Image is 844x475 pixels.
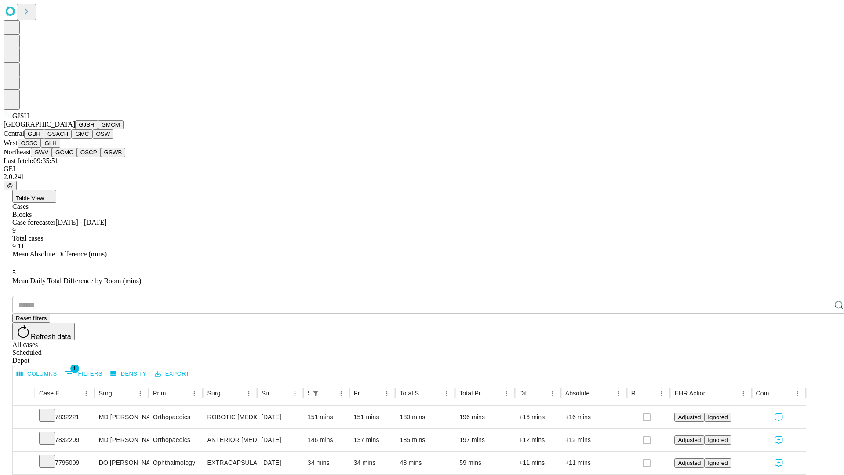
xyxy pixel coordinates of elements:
[519,429,557,451] div: +12 mins
[4,139,18,146] span: West
[93,129,114,139] button: OSW
[262,452,299,474] div: [DATE]
[12,190,56,203] button: Table View
[188,387,200,399] button: Menu
[459,390,487,397] div: Total Predicted Duration
[39,429,90,451] div: 7832209
[612,387,625,399] button: Menu
[354,429,391,451] div: 137 mins
[176,387,188,399] button: Sort
[17,433,30,448] button: Expand
[134,387,146,399] button: Menu
[323,387,335,399] button: Sort
[12,234,43,242] span: Total cases
[308,429,345,451] div: 146 mins
[24,129,44,139] button: GBH
[534,387,546,399] button: Sort
[108,367,149,381] button: Density
[262,429,299,451] div: [DATE]
[31,333,71,340] span: Refresh data
[243,387,255,399] button: Menu
[39,452,90,474] div: 7795009
[153,429,198,451] div: Orthopaedics
[39,390,67,397] div: Case Epic Id
[153,452,198,474] div: Ophthalmology
[308,452,345,474] div: 34 mins
[207,429,252,451] div: ANTERIOR [MEDICAL_DATA] TOTAL HIP
[31,148,52,157] button: GWV
[309,387,322,399] div: 1 active filter
[674,413,704,422] button: Adjusted
[335,387,347,399] button: Menu
[12,314,50,323] button: Reset filters
[4,121,75,128] span: [GEOGRAPHIC_DATA]
[678,414,701,420] span: Adjusted
[12,227,16,234] span: 9
[655,387,668,399] button: Menu
[4,148,31,156] span: Northeast
[207,390,229,397] div: Surgery Name
[207,406,252,428] div: ROBOTIC [MEDICAL_DATA] KNEE TOTAL
[756,390,778,397] div: Comments
[704,458,731,468] button: Ignored
[4,165,840,173] div: GEI
[262,406,299,428] div: [DATE]
[153,406,198,428] div: Orthopaedics
[230,387,243,399] button: Sort
[500,387,513,399] button: Menu
[276,387,289,399] button: Sort
[400,406,451,428] div: 180 mins
[4,130,24,137] span: Central
[16,315,47,322] span: Reset filters
[400,452,451,474] div: 48 mins
[4,181,17,190] button: @
[678,460,701,466] span: Adjusted
[674,458,704,468] button: Adjusted
[207,452,252,474] div: EXTRACAPSULAR CATARACT REMOVAL WITH [MEDICAL_DATA]
[55,219,106,226] span: [DATE] - [DATE]
[708,387,720,399] button: Sort
[565,452,622,474] div: +11 mins
[7,182,13,189] span: @
[704,435,731,445] button: Ignored
[381,387,393,399] button: Menu
[400,390,427,397] div: Total Scheduled Duration
[72,129,92,139] button: GMC
[565,429,622,451] div: +12 mins
[643,387,655,399] button: Sort
[153,390,175,397] div: Primary Service
[459,406,510,428] div: 196 mins
[354,406,391,428] div: 151 mins
[674,390,706,397] div: EHR Action
[12,112,29,120] span: GJSH
[68,387,80,399] button: Sort
[41,139,60,148] button: GLH
[17,410,30,425] button: Expand
[546,387,559,399] button: Menu
[99,406,144,428] div: MD [PERSON_NAME] [PERSON_NAME]
[12,323,75,340] button: Refresh data
[519,452,557,474] div: +11 mins
[101,148,126,157] button: GSWB
[600,387,612,399] button: Sort
[565,390,599,397] div: Absolute Difference
[631,390,643,397] div: Resolved in EHR
[12,219,55,226] span: Case forecaster
[308,390,309,397] div: Scheduled In Room Duration
[12,250,107,258] span: Mean Absolute Difference (mins)
[704,413,731,422] button: Ignored
[99,390,121,397] div: Surgeon Name
[708,460,728,466] span: Ignored
[262,390,276,397] div: Surgery Date
[52,148,77,157] button: GCMC
[354,390,368,397] div: Predicted In Room Duration
[354,452,391,474] div: 34 mins
[98,120,124,129] button: GMCM
[18,139,41,148] button: OSSC
[678,437,701,443] span: Adjusted
[16,195,44,201] span: Table View
[75,120,98,129] button: GJSH
[440,387,453,399] button: Menu
[15,367,59,381] button: Select columns
[309,387,322,399] button: Show filters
